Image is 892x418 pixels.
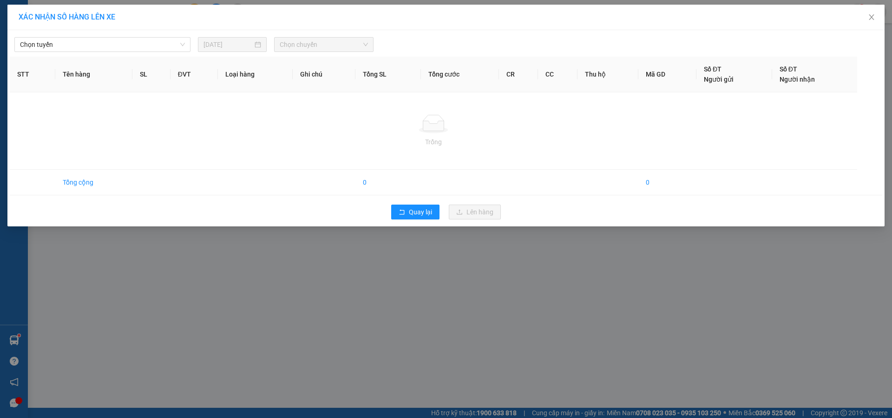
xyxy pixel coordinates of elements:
input: 15/08/2025 [203,39,253,50]
span: Người gửi [704,76,734,83]
span: XÁC NHẬN SỐ HÀNG LÊN XE [19,13,115,21]
button: uploadLên hàng [449,205,501,219]
span: Người nhận [780,76,815,83]
th: Tên hàng [55,57,132,92]
th: STT [10,57,55,92]
button: rollbackQuay lại [391,205,439,219]
span: Số ĐT [780,65,797,73]
span: Số ĐT [704,65,721,73]
span: Chọn tuyến [20,38,185,51]
th: Loại hàng [218,57,293,92]
th: SL [132,57,170,92]
th: Thu hộ [577,57,638,92]
td: 0 [355,170,421,195]
th: CC [538,57,577,92]
span: rollback [399,209,405,216]
td: 0 [638,170,696,195]
td: Tổng cộng [55,170,132,195]
span: close [868,13,875,21]
th: CR [499,57,538,92]
th: Tổng cước [421,57,499,92]
th: Ghi chú [293,57,356,92]
th: ĐVT [171,57,218,92]
span: Chọn chuyến [280,38,368,51]
div: Trống [17,137,850,147]
th: Tổng SL [355,57,421,92]
th: Mã GD [638,57,696,92]
button: Close [859,5,885,31]
span: Quay lại [409,207,432,217]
